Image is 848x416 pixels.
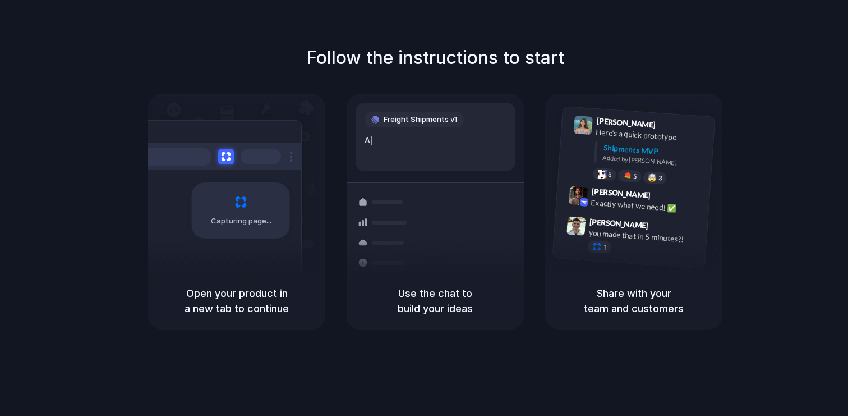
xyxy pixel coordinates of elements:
[603,142,707,161] div: Shipments MVP
[588,227,700,246] div: you made that in 5 minutes?!
[559,286,709,316] h5: Share with your team and customers
[654,191,677,204] span: 9:42 AM
[602,153,706,170] div: Added by [PERSON_NAME]
[659,120,682,134] span: 9:41 AM
[306,44,564,71] h1: Follow the instructions to start
[589,216,649,232] span: [PERSON_NAME]
[591,185,651,202] span: [PERSON_NAME]
[603,244,607,250] span: 1
[384,114,457,125] span: Freight Shipments v1
[648,174,657,182] div: 🤯
[365,134,506,147] div: A
[162,286,312,316] h5: Open your product in a new tab to continue
[591,197,703,216] div: Exactly what we need! ✅
[360,286,510,316] h5: Use the chat to build your ideas
[370,136,373,145] span: |
[596,115,656,131] span: [PERSON_NAME]
[652,221,675,235] span: 9:47 AM
[596,126,708,145] div: Here's a quick prototype
[211,216,273,227] span: Capturing page
[608,172,612,178] span: 8
[658,175,662,181] span: 3
[633,173,637,180] span: 5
